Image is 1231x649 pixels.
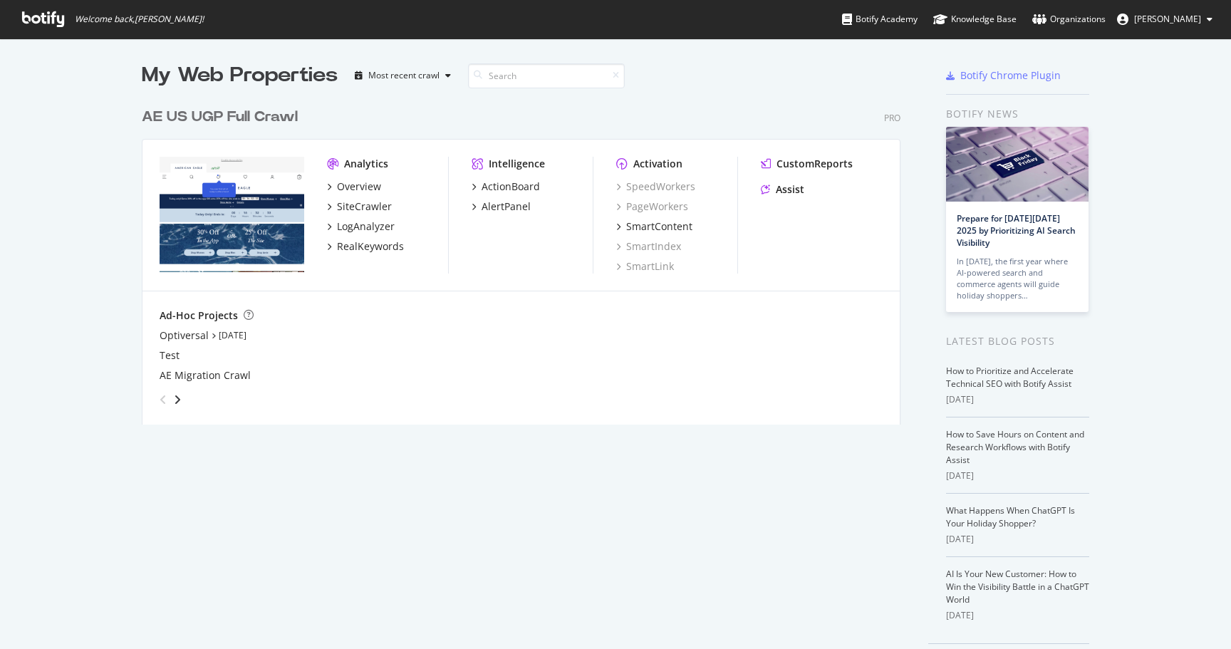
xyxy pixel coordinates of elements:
span: Melanie Vadney [1134,13,1201,25]
a: Botify Chrome Plugin [946,68,1061,83]
div: SiteCrawler [337,199,392,214]
div: grid [142,90,912,425]
div: In [DATE], the first year where AI-powered search and commerce agents will guide holiday shoppers… [957,256,1078,301]
a: Prepare for [DATE][DATE] 2025 by Prioritizing AI Search Visibility [957,212,1076,249]
div: angle-left [154,388,172,411]
div: Botify news [946,106,1089,122]
div: [DATE] [946,393,1089,406]
div: Organizations [1032,12,1106,26]
a: How to Save Hours on Content and Research Workflows with Botify Assist [946,428,1084,466]
a: Overview [327,180,381,194]
div: Activation [633,157,682,171]
a: AlertPanel [472,199,531,214]
a: Test [160,348,180,363]
div: CustomReports [776,157,853,171]
a: [DATE] [219,329,246,341]
a: What Happens When ChatGPT Is Your Holiday Shopper? [946,504,1075,529]
a: AE US UGP Full Crawl [142,107,303,128]
a: LogAnalyzer [327,219,395,234]
div: SmartContent [626,219,692,234]
a: CustomReports [761,157,853,171]
div: Latest Blog Posts [946,333,1089,349]
div: Overview [337,180,381,194]
a: AE Migration Crawl [160,368,251,383]
a: PageWorkers [616,199,688,214]
div: ActionBoard [482,180,540,194]
a: SmartContent [616,219,692,234]
a: SmartIndex [616,239,681,254]
div: Assist [776,182,804,197]
div: Ad-Hoc Projects [160,308,238,323]
a: RealKeywords [327,239,404,254]
a: How to Prioritize and Accelerate Technical SEO with Botify Assist [946,365,1074,390]
div: Botify Chrome Plugin [960,68,1061,83]
div: [DATE] [946,533,1089,546]
a: SmartLink [616,259,674,274]
div: [DATE] [946,609,1089,622]
div: Pro [884,112,900,124]
div: LogAnalyzer [337,219,395,234]
img: Prepare for Black Friday 2025 by Prioritizing AI Search Visibility [946,127,1089,202]
a: Optiversal [160,328,209,343]
div: RealKeywords [337,239,404,254]
div: angle-right [172,393,182,407]
div: Knowledge Base [933,12,1017,26]
div: [DATE] [946,469,1089,482]
div: AE US UGP Full Crawl [142,107,298,128]
div: My Web Properties [142,61,338,90]
button: [PERSON_NAME] [1106,8,1224,31]
div: Most recent crawl [368,71,440,80]
div: AlertPanel [482,199,531,214]
a: ActionBoard [472,180,540,194]
span: Welcome back, [PERSON_NAME] ! [75,14,204,25]
div: Botify Academy [842,12,918,26]
button: Most recent crawl [349,64,457,87]
a: SiteCrawler [327,199,392,214]
img: www.ae.com [160,157,304,272]
div: Analytics [344,157,388,171]
a: Assist [761,182,804,197]
a: AI Is Your New Customer: How to Win the Visibility Battle in a ChatGPT World [946,568,1089,606]
a: SpeedWorkers [616,180,695,194]
div: Intelligence [489,157,545,171]
input: Search [468,63,625,88]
